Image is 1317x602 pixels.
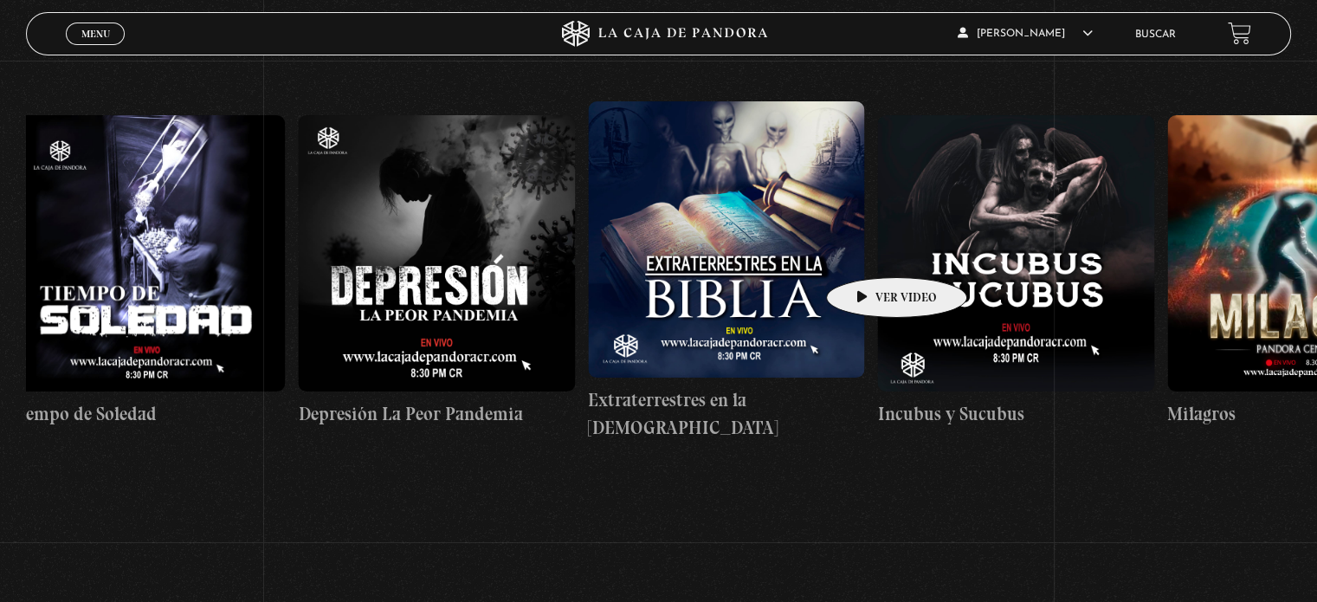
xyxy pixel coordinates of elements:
[298,400,574,428] h4: Depresión La Peor Pandemia
[1135,29,1176,40] a: Buscar
[75,43,116,55] span: Cerrar
[1228,22,1251,45] a: View your shopping cart
[9,400,285,428] h4: Tiempo de Soledad
[9,4,285,539] a: Tiempo de Soledad
[298,4,574,539] a: Depresión La Peor Pandemia
[81,29,110,39] span: Menu
[588,386,864,441] h4: Extraterrestres en la [DEMOGRAPHIC_DATA]
[877,400,1153,428] h4: Incubus y Sucubus
[958,29,1093,39] span: [PERSON_NAME]
[588,4,864,539] a: Extraterrestres en la [DEMOGRAPHIC_DATA]
[877,4,1153,539] a: Incubus y Sucubus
